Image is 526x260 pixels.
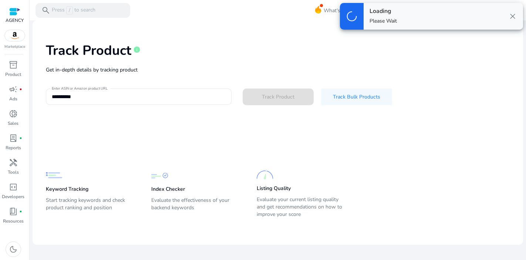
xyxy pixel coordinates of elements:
span: fiber_manual_record [19,88,22,91]
span: progress_activity [345,10,358,23]
p: Start tracking keywords and check product ranking and position [46,197,136,217]
p: Index Checker [151,186,185,193]
span: campaign [9,85,18,94]
span: book_4 [9,207,18,216]
p: Sales [8,120,18,127]
p: Keyword Tracking [46,186,88,193]
span: fiber_manual_record [19,210,22,213]
p: AGENCY [6,17,24,24]
span: code_blocks [9,183,18,191]
h1: Track Product [46,43,131,59]
p: Get in-depth details by tracking product [46,66,510,74]
span: dark_mode [9,245,18,254]
h4: Loading [370,8,397,15]
p: Please Wait [370,17,397,25]
p: Reports [6,144,21,151]
span: / [66,6,73,14]
span: close [508,12,517,21]
p: Resources [3,218,24,224]
span: donut_small [9,109,18,118]
p: Press to search [52,6,95,14]
span: fiber_manual_record [19,137,22,140]
p: Evaluate your current listing quality and get recommendations on how to improve your score [257,196,347,218]
p: Marketplace [4,44,25,50]
p: Product [5,71,21,78]
p: Listing Quality [257,185,291,192]
mat-label: Enter ASIN or Amazon product URL [52,86,108,91]
p: Evaluate the effectiveness of your backend keywords [151,197,242,217]
span: info [133,46,141,53]
p: Developers [2,193,24,200]
img: amazon.svg [5,30,25,41]
span: handyman [9,158,18,167]
img: Keyword Tracking [46,167,63,184]
span: lab_profile [9,134,18,143]
p: Tools [8,169,19,176]
span: inventory_2 [9,60,18,69]
img: Index Checker [151,167,168,184]
img: Listing Quality [257,166,273,183]
span: search [41,6,50,15]
p: Ads [9,96,17,102]
span: What's New [324,4,353,17]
